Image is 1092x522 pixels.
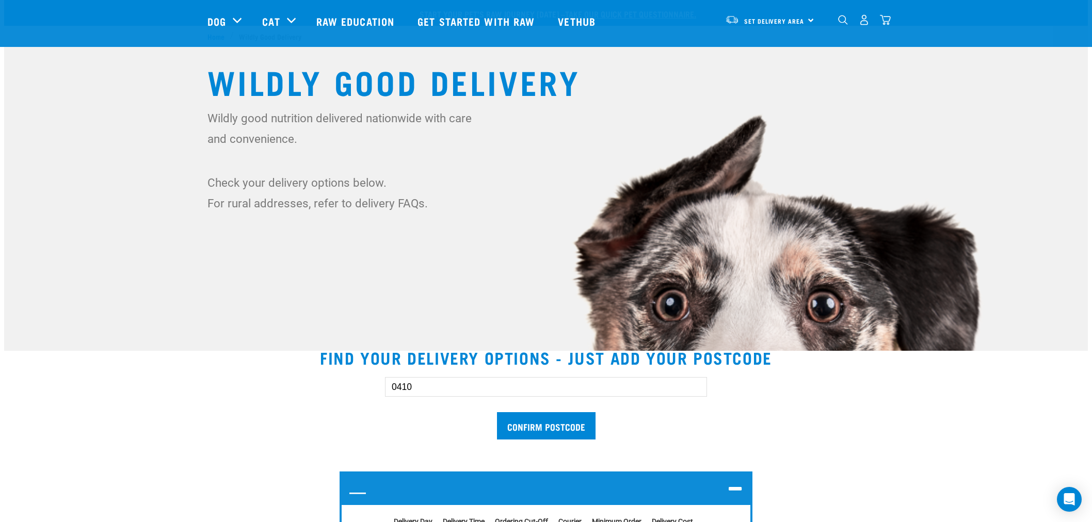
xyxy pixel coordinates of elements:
[306,1,407,42] a: Raw Education
[880,14,891,25] img: home-icon@2x.png
[385,377,707,397] input: Enter your postcode here...
[262,13,280,29] a: Cat
[859,14,870,25] img: user.png
[17,348,1075,367] h2: Find your delivery options - just add your postcode
[207,13,226,29] a: Dog
[548,1,608,42] a: Vethub
[725,15,739,24] img: van-moving.png
[838,15,848,25] img: home-icon-1@2x.png
[342,474,750,505] h2: —
[407,1,548,42] a: Get started with Raw
[744,19,804,23] span: Set Delivery Area
[497,412,596,439] input: Confirm postcode
[207,172,478,214] p: Check your delivery options below. For rural addresses, refer to delivery FAQs.
[1057,487,1082,512] div: Open Intercom Messenger
[207,108,478,149] p: Wildly good nutrition delivered nationwide with care and convenience.
[207,62,885,100] h1: Wildly Good Delivery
